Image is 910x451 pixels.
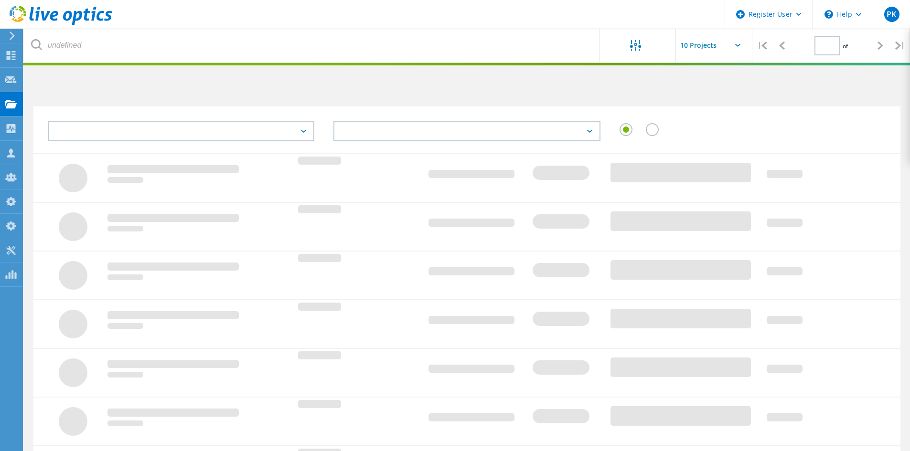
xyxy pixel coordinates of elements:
div: | [752,29,772,63]
div: | [890,29,910,63]
span: of [843,42,848,50]
input: undefined [24,29,600,62]
a: Live Optics Dashboard [10,20,112,27]
span: PK [887,10,896,18]
svg: \n [824,10,833,19]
